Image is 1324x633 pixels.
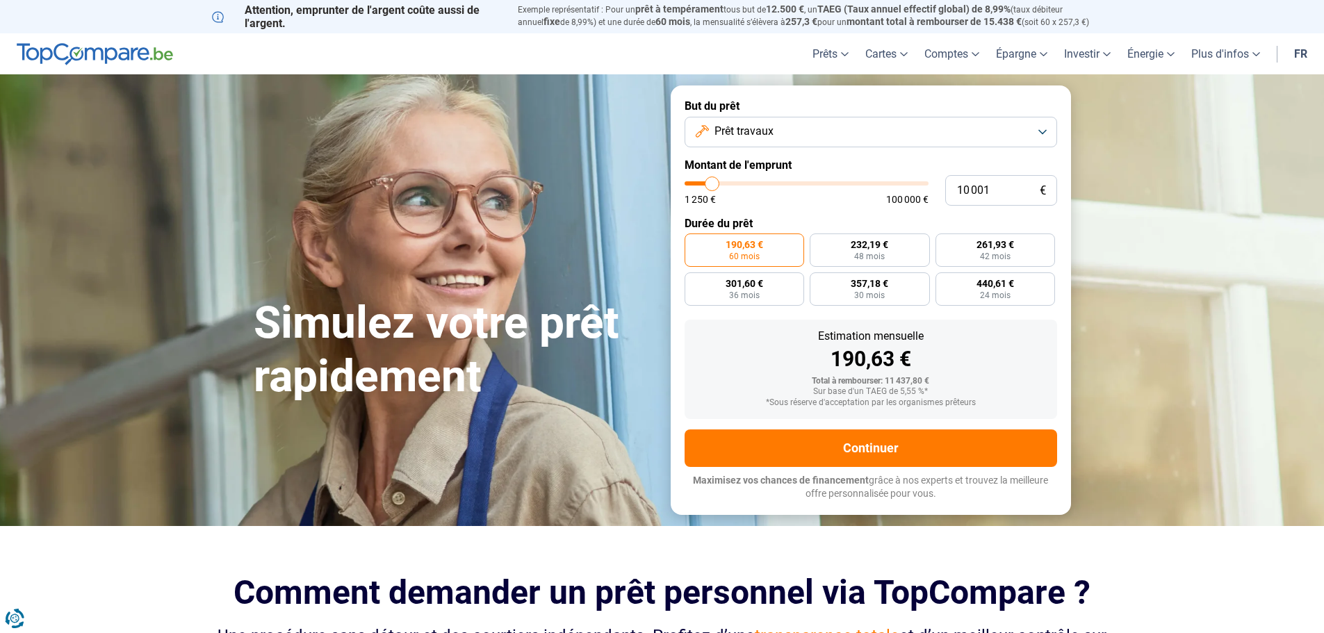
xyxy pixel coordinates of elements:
[988,33,1056,74] a: Épargne
[980,252,1011,261] span: 42 mois
[635,3,724,15] span: prêt à tempérament
[518,3,1113,28] p: Exemple représentatif : Pour un tous but de , un (taux débiteur annuel de 8,99%) et une durée de ...
[212,573,1113,611] h2: Comment demander un prêt personnel via TopCompare ?
[916,33,988,74] a: Comptes
[212,3,501,30] p: Attention, emprunter de l'argent coûte aussi de l'argent.
[1183,33,1268,74] a: Plus d'infos
[1286,33,1316,74] a: fr
[1056,33,1119,74] a: Investir
[685,429,1057,467] button: Continuer
[1119,33,1183,74] a: Énergie
[685,217,1057,230] label: Durée du prêt
[254,297,654,404] h1: Simulez votre prêt rapidement
[854,252,885,261] span: 48 mois
[685,195,716,204] span: 1 250 €
[696,377,1046,386] div: Total à rembourser: 11 437,80 €
[785,16,817,27] span: 257,3 €
[851,279,888,288] span: 357,18 €
[729,252,760,261] span: 60 mois
[851,240,888,249] span: 232,19 €
[804,33,857,74] a: Prêts
[655,16,690,27] span: 60 mois
[685,117,1057,147] button: Prêt travaux
[17,43,173,65] img: TopCompare
[696,387,1046,397] div: Sur base d'un TAEG de 5,55 %*
[847,16,1022,27] span: montant total à rembourser de 15.438 €
[857,33,916,74] a: Cartes
[886,195,929,204] span: 100 000 €
[726,240,763,249] span: 190,63 €
[817,3,1011,15] span: TAEG (Taux annuel effectif global) de 8,99%
[696,349,1046,370] div: 190,63 €
[685,474,1057,501] p: grâce à nos experts et trouvez la meilleure offre personnalisée pour vous.
[976,240,1014,249] span: 261,93 €
[693,475,869,486] span: Maximisez vos chances de financement
[685,158,1057,172] label: Montant de l'emprunt
[1040,185,1046,197] span: €
[696,398,1046,408] div: *Sous réserve d'acceptation par les organismes prêteurs
[696,331,1046,342] div: Estimation mensuelle
[980,291,1011,299] span: 24 mois
[726,279,763,288] span: 301,60 €
[685,99,1057,113] label: But du prêt
[544,16,560,27] span: fixe
[766,3,804,15] span: 12.500 €
[729,291,760,299] span: 36 mois
[854,291,885,299] span: 30 mois
[714,124,774,139] span: Prêt travaux
[976,279,1014,288] span: 440,61 €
